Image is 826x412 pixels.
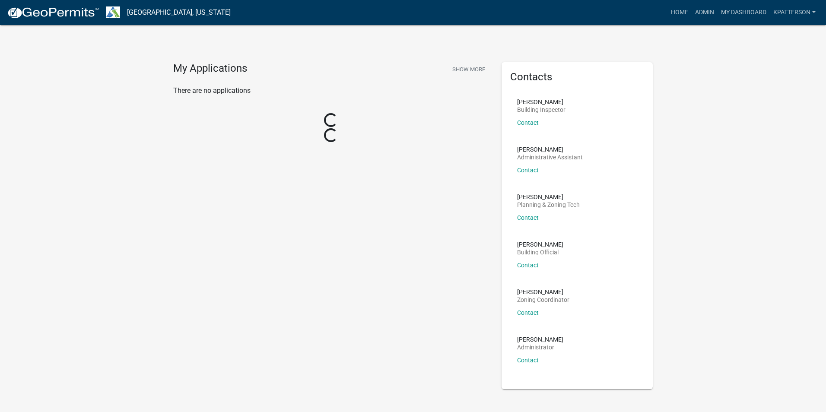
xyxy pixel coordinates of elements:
[517,249,563,255] p: Building Official
[517,262,539,269] a: Contact
[517,146,583,152] p: [PERSON_NAME]
[517,289,569,295] p: [PERSON_NAME]
[517,344,563,350] p: Administrator
[667,4,692,21] a: Home
[517,167,539,174] a: Contact
[517,309,539,316] a: Contact
[517,336,563,342] p: [PERSON_NAME]
[106,6,120,18] img: Troup County, Georgia
[770,4,819,21] a: KPATTERSON
[173,86,489,96] p: There are no applications
[517,99,565,105] p: [PERSON_NAME]
[517,214,539,221] a: Contact
[692,4,718,21] a: Admin
[517,119,539,126] a: Contact
[517,194,580,200] p: [PERSON_NAME]
[517,107,565,113] p: Building Inspector
[517,154,583,160] p: Administrative Assistant
[517,357,539,364] a: Contact
[127,5,231,20] a: [GEOGRAPHIC_DATA], [US_STATE]
[449,62,489,76] button: Show More
[517,297,569,303] p: Zoning Coordinator
[718,4,770,21] a: My Dashboard
[517,241,563,247] p: [PERSON_NAME]
[510,71,644,83] h5: Contacts
[517,202,580,208] p: Planning & Zoning Tech
[173,62,247,75] h4: My Applications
